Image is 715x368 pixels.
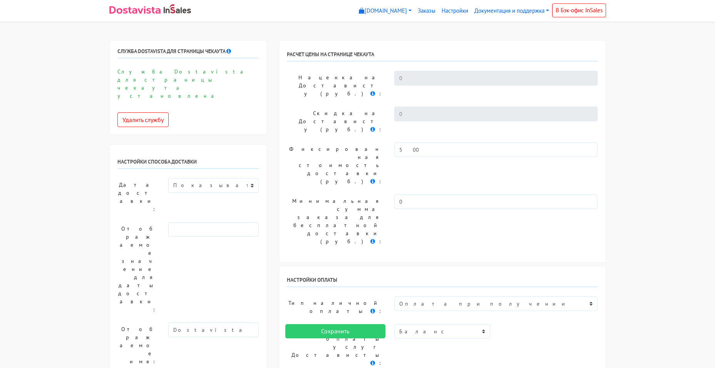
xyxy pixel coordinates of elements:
label: Фиксированная стоимость доставки (руб.) : [281,142,388,188]
h6: Служба Dostavista для страницы чекаута [117,48,259,59]
label: Минимальная сумма заказа для бесплатной доставки (руб.) : [281,194,388,248]
label: Дата доставки: [112,178,163,216]
input: Сохранить [285,324,385,339]
h6: Настройки оплаты [287,277,598,287]
h6: Настройки способа доставки [117,159,259,169]
label: Наценка на Достависту (руб.) : [281,71,388,100]
label: Отображаемое значение для даты доставки: [112,222,163,316]
a: Настройки [439,3,471,18]
button: Удалить службу [117,112,169,127]
p: Служба Dostavista для страницы чекаута установлена [117,68,259,100]
h6: РАСЧЕТ ЦЕНЫ НА СТРАНИЦЕ ЧЕКАУТА [287,51,598,62]
a: Заказы [415,3,439,18]
label: Тип наличной оплаты : [281,296,388,318]
img: Dostavista - срочная курьерская служба доставки [109,6,161,14]
img: InSales [164,4,191,13]
a: Документация и поддержка [471,3,552,18]
label: Скидка на Достависту (руб.) : [281,107,388,136]
a: [DOMAIN_NAME] [356,3,415,18]
a: В Бэк-офис InSales [552,3,606,17]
